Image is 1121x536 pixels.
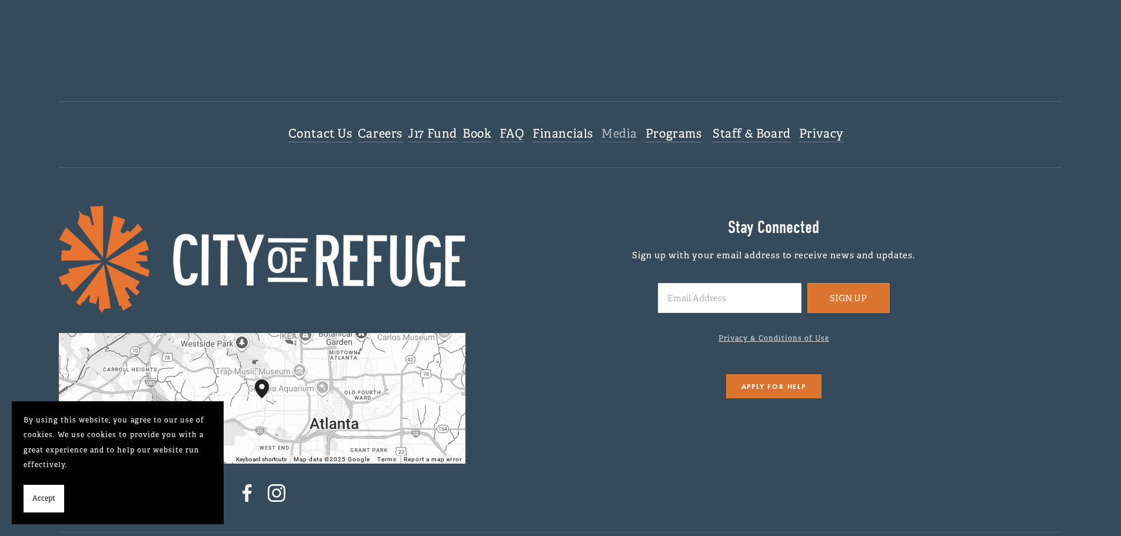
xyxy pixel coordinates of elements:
a: Staff & Board [713,126,791,142]
img: COR LOGO.png [59,206,465,313]
a: FAQ [500,126,524,142]
button: Accept [24,485,64,513]
span: Map data ©2025 Google [294,456,370,462]
a: Instagram [267,484,286,502]
a: Privacy [799,126,844,142]
span: Sign Up [830,292,867,304]
a: Contact Us [288,126,352,142]
h2: Stay Connected [533,217,1014,238]
a: Media [601,126,637,142]
a: Careers [358,126,403,142]
span: Accept [32,491,55,507]
a: Facebook [238,484,257,502]
a: Apply For Help [726,374,821,398]
input: Email Address [658,283,801,313]
a: Terms [377,456,397,462]
a: Book [463,126,491,142]
a: Programs [646,126,702,142]
a: J17 Fund [408,126,457,142]
a: Privacy & Conditions of Use [718,334,830,343]
div: City of Refuge 1300 Joseph E. Boone Boulevard Northwest Atlanta, GA, 30314, United States [255,379,283,417]
button: Keyboard shortcuts [236,455,287,464]
section: Cookie banner [12,401,224,525]
a: Report a map error [404,456,461,462]
p: Sign up with your email address to receive news and updates. [533,248,1014,262]
a: Financials [533,126,593,142]
p: By using this website, you agree to our use of cookies. We use cookies to provide you with a grea... [24,413,212,473]
button: Sign Up [807,283,890,313]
